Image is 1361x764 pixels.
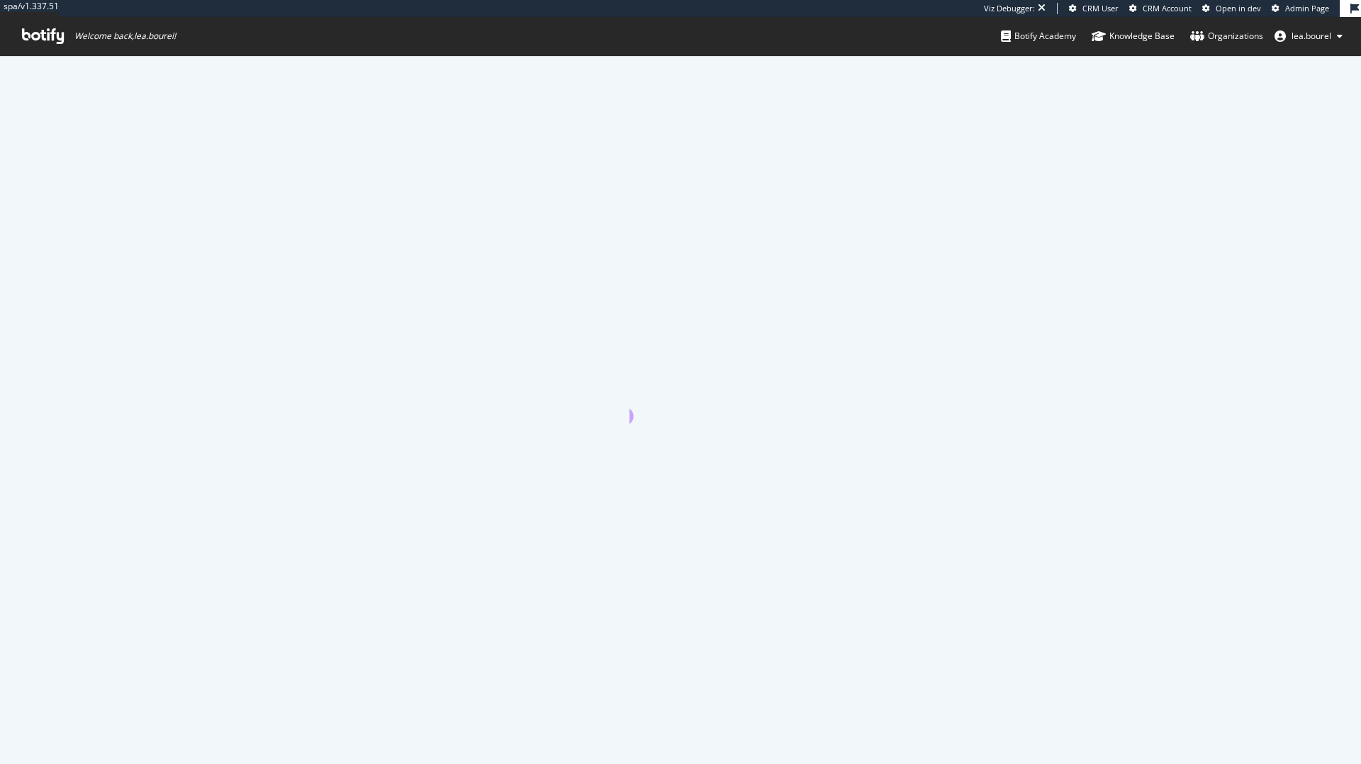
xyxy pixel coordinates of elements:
[1285,3,1329,13] span: Admin Page
[1001,29,1076,43] div: Botify Academy
[629,373,732,424] div: animation
[1143,3,1192,13] span: CRM Account
[1263,25,1354,47] button: lea.bourel
[1001,17,1076,55] a: Botify Academy
[1272,3,1329,14] a: Admin Page
[1190,29,1263,43] div: Organizations
[1190,17,1263,55] a: Organizations
[1292,30,1331,42] span: lea.bourel
[1082,3,1119,13] span: CRM User
[1092,17,1175,55] a: Knowledge Base
[1216,3,1261,13] span: Open in dev
[1069,3,1119,14] a: CRM User
[74,30,176,42] span: Welcome back, lea.bourel !
[984,3,1035,14] div: Viz Debugger:
[1202,3,1261,14] a: Open in dev
[1092,29,1175,43] div: Knowledge Base
[1129,3,1192,14] a: CRM Account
